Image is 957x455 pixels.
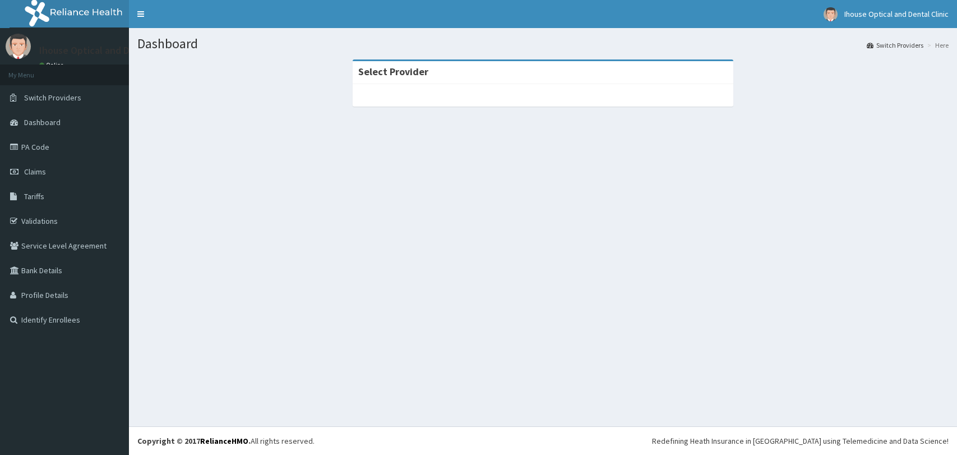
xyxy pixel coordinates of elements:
[200,436,248,446] a: RelianceHMO
[24,167,46,177] span: Claims
[844,9,949,19] span: Ihouse Optical and Dental Clinic
[137,36,949,51] h1: Dashboard
[6,34,31,59] img: User Image
[24,93,81,103] span: Switch Providers
[867,40,923,50] a: Switch Providers
[924,40,949,50] li: Here
[137,436,251,446] strong: Copyright © 2017 .
[39,61,66,69] a: Online
[824,7,838,21] img: User Image
[24,117,61,127] span: Dashboard
[39,45,179,56] p: Ihouse Optical and Dental Clinic
[129,426,957,455] footer: All rights reserved.
[358,65,428,78] strong: Select Provider
[24,191,44,201] span: Tariffs
[652,435,949,447] div: Redefining Heath Insurance in [GEOGRAPHIC_DATA] using Telemedicine and Data Science!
